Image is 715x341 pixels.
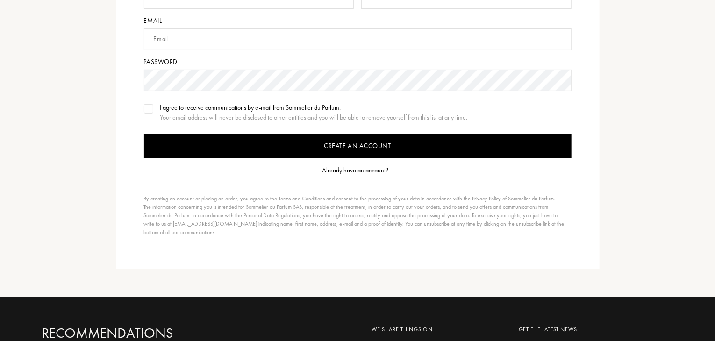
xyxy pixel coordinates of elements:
[519,325,666,334] div: Get the latest news
[322,165,388,175] div: Already have an account?
[145,107,152,111] img: valide.svg
[144,134,572,158] input: Create an account
[144,28,572,50] input: Email
[322,165,393,175] a: Already have an account?
[144,57,572,67] div: Password
[160,113,468,122] div: Your email address will never be disclosed to other entities and you will be able to remove yours...
[144,16,572,26] div: Email
[144,194,567,236] div: By creating an account or placing an order, you agree to the Terms and Conditions and consent to ...
[160,103,468,113] div: I agree to receive communications by e-mail from Sommelier du Parfum.
[372,325,505,334] div: We share things on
